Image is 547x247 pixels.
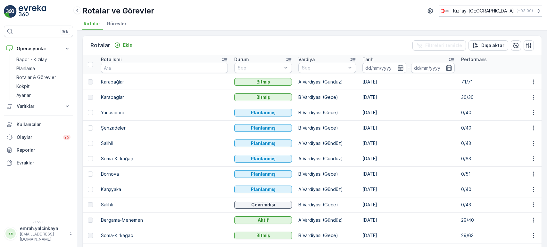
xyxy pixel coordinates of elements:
[302,65,346,71] p: Seç
[88,110,93,115] div: Toggle Row Selected
[461,155,519,162] p: 0/63
[234,56,249,63] p: Durum
[17,103,60,109] p: Varlıklar
[20,232,66,242] p: [EMAIL_ADDRESS][DOMAIN_NAME]
[88,156,93,161] div: Toggle Row Selected
[258,217,269,223] p: Aktif
[439,7,451,14] img: k%C4%B1z%C4%B1lay_jywRncg.png
[251,171,276,177] p: Planlanmış
[251,202,275,208] p: Çevrimdışı
[453,8,514,14] p: Kızılay-[GEOGRAPHIC_DATA]
[101,232,228,239] p: Soma-Kırkağaç
[14,73,73,82] a: Rotalar & Görevler
[298,79,356,85] p: A Vardiyası (Gündüz)
[4,100,73,113] button: Varlıklar
[84,20,100,27] span: Rotalar
[234,216,292,224] button: Aktif
[439,5,542,17] button: Kızılay-[GEOGRAPHIC_DATA](+03:00)
[412,40,466,51] button: Filtreleri temizle
[101,125,228,131] p: Şehzadeler
[101,79,228,85] p: Karabağlar
[256,94,270,100] p: Bitmiş
[16,74,56,81] p: Rotalar & Görevler
[17,45,60,52] p: Operasyonlar
[101,186,228,193] p: Karşıyaka
[101,140,228,147] p: Salihli
[461,79,519,85] p: 71/71
[461,140,519,147] p: 0/43
[88,218,93,223] div: Toggle Row Selected
[298,94,356,100] p: B Vardiyası (Gece)
[468,40,508,51] button: Dışa aktar
[14,82,73,91] a: Kokpit
[461,217,519,223] p: 29/40
[101,217,228,223] p: Bergama-Menemen
[4,144,73,156] a: Raporlar
[101,155,228,162] p: Soma-Kırkağaç
[298,140,356,147] p: A Vardiyası (Gündüz)
[359,136,458,151] td: [DATE]
[359,212,458,228] td: [DATE]
[298,155,356,162] p: A Vardiyası (Gündüz)
[88,202,93,207] div: Toggle Row Selected
[17,134,59,140] p: Olaylar
[359,228,458,243] td: [DATE]
[4,220,73,224] span: v 1.52.0
[64,135,69,140] p: 25
[4,225,73,242] button: EEemrah.yalcinkaya[EMAIL_ADDRESS][DOMAIN_NAME]
[298,171,356,177] p: B Vardiyası (Gece)
[88,171,93,177] div: Toggle Row Selected
[251,125,276,131] p: Planlanmış
[362,63,406,73] input: dd/mm/yyyy
[234,78,292,86] button: Bitmiş
[4,131,73,144] a: Olaylar25
[62,29,69,34] p: ⌘B
[88,95,93,100] div: Toggle Row Selected
[251,155,276,162] p: Planlanmış
[408,64,410,72] p: -
[16,83,30,90] p: Kokpit
[14,55,73,64] a: Rapor - Kızılay
[298,202,356,208] p: B Vardiyası (Gece)
[359,166,458,182] td: [DATE]
[461,186,519,193] p: 0/40
[298,109,356,116] p: B Vardiyası (Gece)
[359,74,458,90] td: [DATE]
[362,56,373,63] p: Tarih
[238,65,282,71] p: Seç
[256,79,270,85] p: Bitmiş
[4,118,73,131] a: Kullanıcılar
[298,56,315,63] p: Vardiya
[107,20,127,27] span: Görevler
[411,63,455,73] input: dd/mm/yyyy
[4,42,73,55] button: Operasyonlar
[14,64,73,73] a: Planlama
[234,93,292,101] button: Bitmiş
[101,94,228,100] p: Karabağlar
[461,94,519,100] p: 30/30
[359,90,458,105] td: [DATE]
[234,186,292,193] button: Planlanmış
[234,155,292,163] button: Planlanmış
[20,225,66,232] p: emrah.yalcinkaya
[234,232,292,239] button: Bitmiş
[16,92,31,99] p: Ayarlar
[461,202,519,208] p: 0/43
[88,187,93,192] div: Toggle Row Selected
[17,147,70,153] p: Raporlar
[82,6,154,16] p: Rotalar ve Görevler
[425,42,462,49] p: Filtreleri temizle
[461,56,487,63] p: Performans
[4,156,73,169] a: Evraklar
[234,109,292,116] button: Planlanmış
[88,79,93,84] div: Toggle Row Selected
[14,91,73,100] a: Ayarlar
[359,120,458,136] td: [DATE]
[112,41,135,49] button: Ekle
[234,139,292,147] button: Planlanmış
[251,186,276,193] p: Planlanmış
[101,171,228,177] p: Bornova
[90,41,110,50] p: Rotalar
[101,63,228,73] input: Ara
[123,42,132,48] p: Ekle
